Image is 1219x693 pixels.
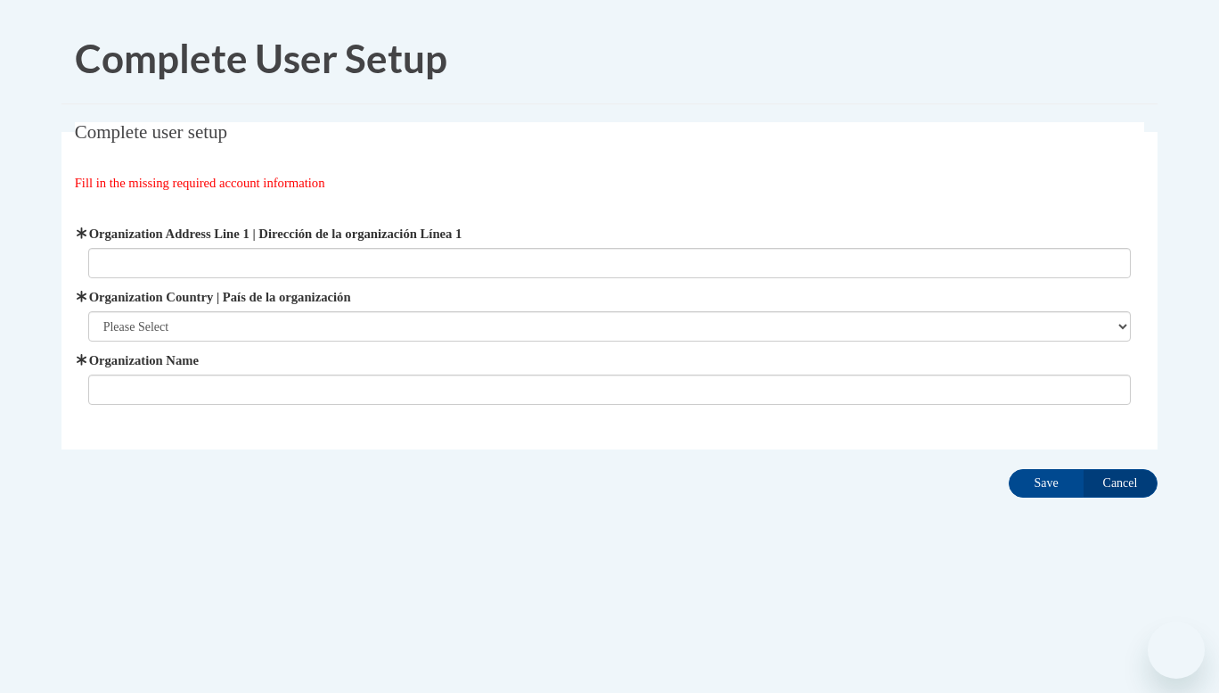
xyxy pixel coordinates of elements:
[75,35,447,81] span: Complete User Setup
[1148,622,1205,679] iframe: Button to launch messaging window
[88,375,1132,405] input: Metadata input
[1083,469,1158,498] input: Cancel
[75,121,227,143] span: Complete user setup
[1009,469,1084,498] input: Save
[88,351,1132,370] label: Organization Name
[88,287,1132,307] label: Organization Country | País de la organización
[75,176,325,190] span: Fill in the missing required account information
[88,248,1132,278] input: Metadata input
[88,224,1132,243] label: Organization Address Line 1 | Dirección de la organización Línea 1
